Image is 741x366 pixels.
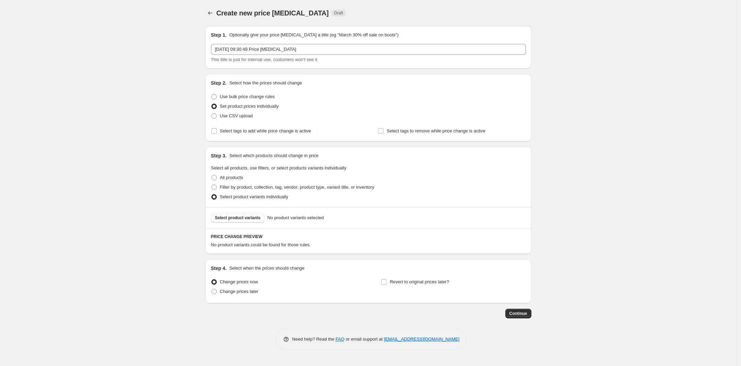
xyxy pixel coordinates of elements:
span: Create new price [MEDICAL_DATA] [216,9,329,17]
span: Use bulk price change rules [220,94,275,99]
span: or email support at [344,337,384,342]
span: Set product prices individually [220,104,279,109]
span: Change prices later [220,289,259,294]
span: Draft [334,10,343,16]
span: Select tags to remove while price change is active [387,128,485,133]
p: Select which products should change in price [229,152,318,159]
p: Optionally give your price [MEDICAL_DATA] a title (eg "March 30% off sale on boots") [229,32,398,38]
h2: Step 3. [211,152,227,159]
a: [EMAIL_ADDRESS][DOMAIN_NAME] [384,337,459,342]
span: Select product variants individually [220,194,288,199]
span: Need help? Read the [292,337,336,342]
span: No product variants could be found for those rules. [211,242,311,247]
p: Select when the prices should change [229,265,304,272]
a: FAQ [336,337,344,342]
span: Select all products, use filters, or select products variants individually [211,165,346,170]
span: Filter by product, collection, tag, vendor, product type, variant title, or inventory [220,185,374,190]
span: All products [220,175,243,180]
button: Continue [505,309,531,318]
h2: Step 1. [211,32,227,38]
span: Continue [509,311,527,316]
h6: PRICE CHANGE PREVIEW [211,234,526,239]
button: Select product variants [211,213,265,223]
span: Select tags to add while price change is active [220,128,311,133]
p: Select how the prices should change [229,80,302,86]
h2: Step 4. [211,265,227,272]
span: Change prices now [220,279,258,284]
span: Use CSV upload [220,113,253,118]
span: Revert to original prices later? [390,279,449,284]
span: This title is just for internal use, customers won't see it [211,57,317,62]
span: Select product variants [215,215,261,221]
button: Price change jobs [205,8,215,18]
span: No product variants selected [267,214,324,221]
h2: Step 2. [211,80,227,86]
input: 30% off holiday sale [211,44,526,55]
